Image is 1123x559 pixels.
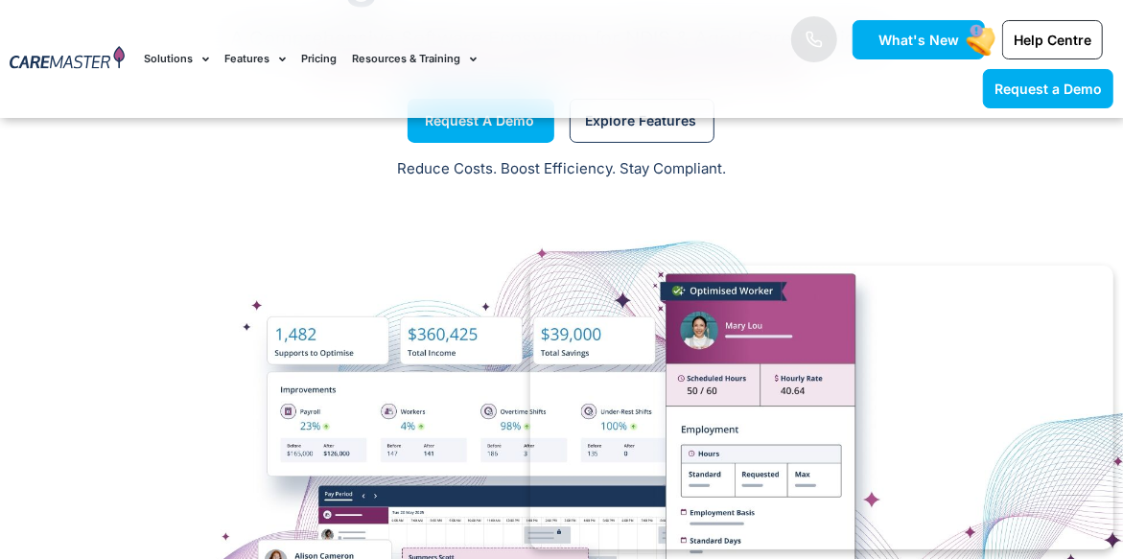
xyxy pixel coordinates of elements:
[878,32,959,48] span: What's New
[530,266,1113,549] iframe: Popup CTA
[224,27,286,91] a: Features
[301,27,337,91] a: Pricing
[983,69,1113,108] a: Request a Demo
[408,99,554,143] a: Request a Demo
[586,116,697,126] span: Explore Features
[853,20,985,59] a: What's New
[1014,32,1091,48] span: Help Centre
[144,27,716,91] nav: Menu
[1002,20,1103,59] a: Help Centre
[570,99,714,143] a: Explore Features
[144,27,209,91] a: Solutions
[426,116,535,126] span: Request a Demo
[994,81,1102,97] span: Request a Demo
[352,27,477,91] a: Resources & Training
[10,46,125,72] img: CareMaster Logo
[12,158,1111,180] p: Reduce Costs. Boost Efficiency. Stay Compliant.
